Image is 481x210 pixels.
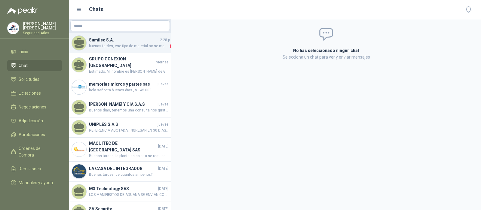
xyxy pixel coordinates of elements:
span: Negociaciones [19,104,46,110]
span: Buenas tardes, de cuantos amperios? [89,172,169,178]
h4: UNIPLES S.A.S [89,121,156,128]
img: Company Logo [8,23,19,34]
h4: M3 Technology SAS [89,185,157,192]
span: Buenas tardes, la planta es abierta se requiere de 8 kva, diesel, Bifasica, voltaje 120/240, [89,153,169,159]
span: jueves [158,102,169,107]
span: Estimado, Mi nombre es [PERSON_NAME] de Grupo conexión Colombia SAS, nos especializamos en manten... [89,69,169,75]
a: Solicitudes [7,74,62,85]
span: viernes [156,59,169,65]
img: Logo peakr [7,7,38,14]
img: Company Logo [72,80,86,94]
a: Negociaciones [7,101,62,113]
h4: LA CASA DEL INTEGRADOR [89,165,157,172]
h2: No has seleccionado ningún chat [221,47,431,54]
p: Selecciona un chat para ver y enviar mensajes [221,54,431,60]
img: Company Logo [72,164,86,179]
span: LOS MANIFIESTOS DE ADUANA SE ENVIAN CON LAS DIADEMAS (SE ENVIAN ANEXOS) [89,192,169,198]
a: Manuales y ayuda [7,177,62,188]
span: buenas tardes, ese tipo de material no se maneja. gracias por tenernos en cuemta [89,43,169,49]
span: Inicio [19,48,28,55]
a: UNIPLES S.A.SjuevesREFERENCIA AGOTADA, INGRESAN EN 30 DIAS APROXIMADAMENTE. [69,117,171,138]
a: Company Logomemorias micros y partes sasjueveshola señorita buenos dias , $ 145.000 [69,77,171,97]
span: hola señorita buenos dias , $ 145.000 [89,87,169,93]
span: Adjudicación [19,117,43,124]
h1: Chats [89,5,103,14]
span: Licitaciones [19,90,41,96]
a: Company LogoMAQUITEC DE [GEOGRAPHIC_DATA] SAS[DATE]Buenas tardes, la planta es abierta se requier... [69,138,171,162]
h4: memorias micros y partes sas [89,81,156,87]
a: Órdenes de Compra [7,143,62,161]
span: Solicitudes [19,76,39,83]
a: GRUPO CONEXION [GEOGRAPHIC_DATA]viernesEstimado, Mi nombre es [PERSON_NAME] de Grupo conexión Col... [69,53,171,77]
a: [PERSON_NAME] Y CIA S.A.SjuevesBuenos dias, tenemos una consulta nos gustraia saber en donde pode... [69,97,171,117]
span: jueves [158,122,169,127]
h4: Sumilec S.A. [89,37,159,43]
span: 2:28 p. m. [160,37,176,43]
a: M3 Technology SAS[DATE]LOS MANIFIESTOS DE ADUANA SE ENVIAN CON LAS DIADEMAS (SE ENVIAN ANEXOS) [69,182,171,202]
h4: GRUPO CONEXION [GEOGRAPHIC_DATA] [89,56,155,69]
a: Sumilec S.A.2:28 p. m.buenas tardes, ese tipo de material no se maneja. gracias por tenernos en c... [69,33,171,53]
span: [DATE] [158,166,169,172]
a: Chat [7,60,62,71]
span: Manuales y ayuda [19,179,53,186]
span: 1 [170,43,176,49]
a: Inicio [7,46,62,57]
a: Remisiones [7,163,62,175]
a: Adjudicación [7,115,62,126]
h4: [PERSON_NAME] Y CIA S.A.S [89,101,156,108]
span: Chat [19,62,28,69]
span: REFERENCIA AGOTADA, INGRESAN EN 30 DIAS APROXIMADAMENTE. [89,128,169,133]
p: Seguridad Atlas [23,31,62,35]
h4: MAQUITEC DE [GEOGRAPHIC_DATA] SAS [89,140,157,153]
a: Licitaciones [7,87,62,99]
span: [DATE] [158,144,169,149]
span: [DATE] [158,186,169,192]
span: Órdenes de Compra [19,145,56,158]
a: Company LogoLA CASA DEL INTEGRADOR[DATE]Buenas tardes, de cuantos amperios? [69,162,171,182]
img: Company Logo [72,142,86,157]
span: Remisiones [19,166,41,172]
span: Aprobaciones [19,131,45,138]
span: jueves [158,81,169,87]
span: Buenos dias, tenemos una consulta nos gustraia saber en donde podemos observar el tiempo limite p... [89,108,169,113]
a: Aprobaciones [7,129,62,140]
p: [PERSON_NAME] [PERSON_NAME] [23,22,62,30]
